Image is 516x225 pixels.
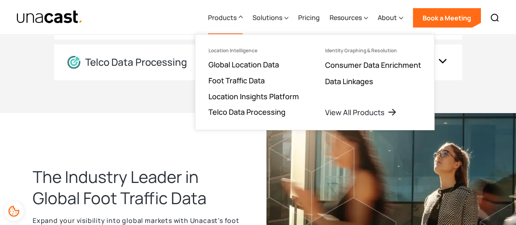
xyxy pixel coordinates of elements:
div: Location Intelligence [208,48,257,53]
div: Resources [330,13,362,22]
a: Pricing [298,1,320,35]
div: About [378,1,403,35]
a: Consumer Data Enrichment [325,60,421,70]
nav: Products [195,34,434,130]
h2: The Industry Leader in Global Foot Traffic Data [33,166,245,209]
div: About [378,13,397,22]
div: Telco Data Processing [85,56,187,68]
a: Location Insights Platform [208,91,299,101]
img: Search icon [490,13,500,23]
a: Telco Data Processing [208,107,286,117]
a: View All Products [325,107,397,117]
a: Data Linkages [325,76,373,86]
div: Cookie Preferences [4,201,24,221]
div: Solutions [252,13,282,22]
img: Location Data Processing icon [67,56,80,69]
a: Global Location Data [208,60,279,69]
div: Products [208,13,237,22]
a: home [16,10,83,25]
div: Identity Graphing & Resolution [325,48,397,53]
a: Foot Traffic Data [208,76,265,85]
div: Products [208,1,243,35]
a: Book a Meeting [413,8,481,28]
img: Unacast text logo [16,10,83,25]
div: Solutions [252,1,288,35]
div: Resources [330,1,368,35]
